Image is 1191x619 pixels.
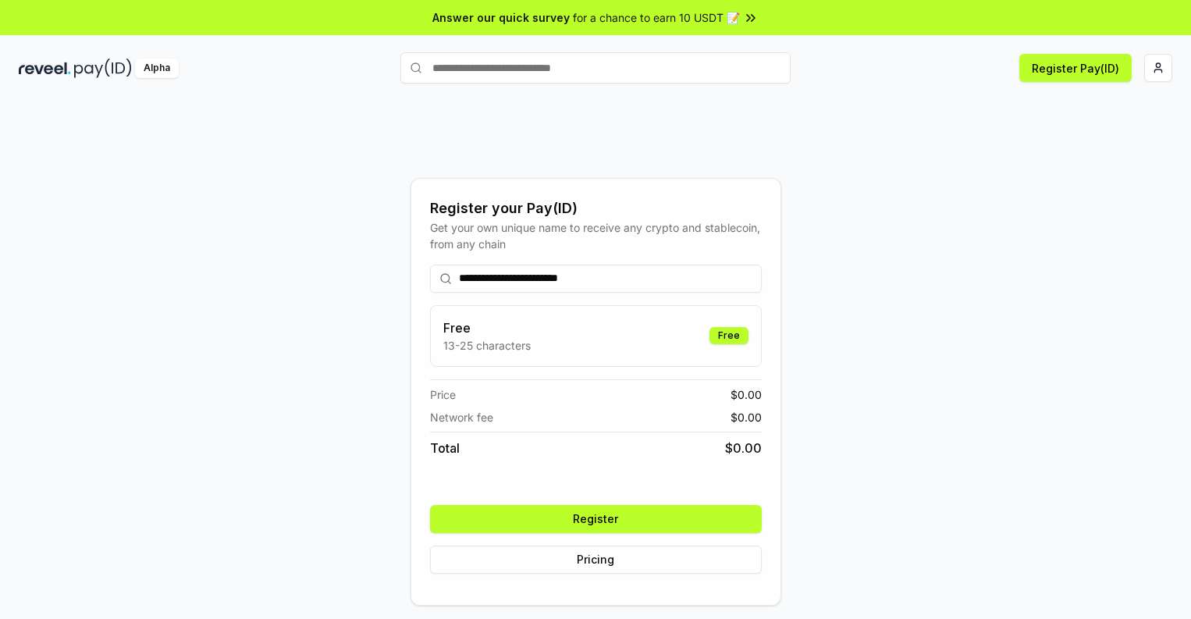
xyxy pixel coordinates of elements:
[430,197,762,219] div: Register your Pay(ID)
[731,409,762,425] span: $ 0.00
[135,59,179,78] div: Alpha
[430,505,762,533] button: Register
[725,439,762,457] span: $ 0.00
[432,9,570,26] span: Answer our quick survey
[443,337,531,354] p: 13-25 characters
[573,9,740,26] span: for a chance to earn 10 USDT 📝
[1019,54,1132,82] button: Register Pay(ID)
[430,219,762,252] div: Get your own unique name to receive any crypto and stablecoin, from any chain
[19,59,71,78] img: reveel_dark
[443,318,531,337] h3: Free
[430,439,460,457] span: Total
[430,546,762,574] button: Pricing
[430,409,493,425] span: Network fee
[709,327,748,344] div: Free
[731,386,762,403] span: $ 0.00
[74,59,132,78] img: pay_id
[430,386,456,403] span: Price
